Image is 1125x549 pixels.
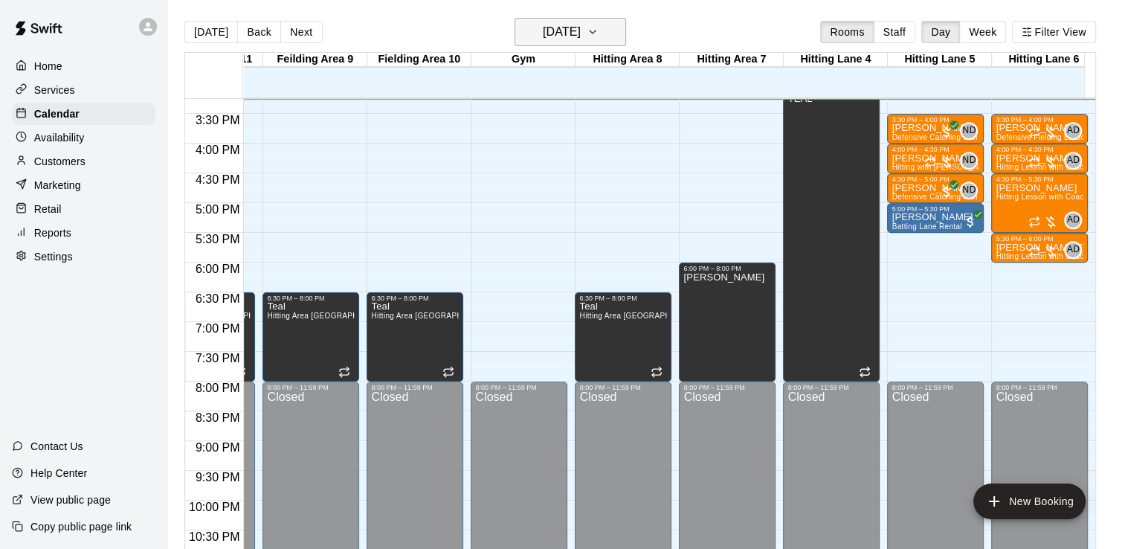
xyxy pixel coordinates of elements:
p: Contact Us [30,439,83,454]
span: 8:00 PM [192,382,244,394]
div: 8:00 PM – 11:59 PM [371,384,459,391]
span: ND [962,123,976,138]
span: AD [1067,153,1080,168]
div: 3:00 PM – 8:00 PM: TEAL [783,84,880,382]
span: Defensive Catching with [PERSON_NAME] (30 min) [892,133,1075,141]
a: Customers [12,150,155,173]
button: Rooms [820,21,874,43]
h6: [DATE] [543,22,581,42]
span: Recurring event [1028,126,1040,138]
div: 4:00 PM – 4:30 PM: Hitting Lesson with Coach Anthony [991,144,1088,173]
span: Defensive Catching with [PERSON_NAME] (30 min) [892,193,1075,201]
span: Recurring event [1028,156,1040,168]
span: 6:00 PM [192,263,244,275]
div: Hitting Lane 5 [888,53,992,67]
p: Help Center [30,466,87,481]
div: Nick Dionisio [960,152,978,170]
span: Batting Lane Rental [892,222,961,231]
div: Hitting Area 8 [576,53,680,67]
a: Availability [12,126,155,149]
span: 5:00 PM [192,203,244,216]
button: [DATE] [515,18,626,46]
span: Recurring event [924,156,936,168]
span: 4:30 PM [192,173,244,186]
span: 10:30 PM [185,530,243,543]
span: All customers have paid [963,214,978,229]
div: 4:30 PM – 5:00 PM: Anthony Recupero [887,173,984,203]
span: Recurring event [651,366,663,378]
div: Feilding Area 9 [263,53,367,67]
span: AD [1067,243,1080,257]
span: 6:30 PM [192,292,244,305]
div: 3:30 PM – 4:00 PM: Davis Delco [887,114,984,144]
div: 6:30 PM – 8:00 PM [267,295,355,302]
div: 8:00 PM – 11:59 PM [579,384,667,391]
div: 5:30 PM – 6:00 PM: Hitting Lesson with Coach Anthony [991,233,1088,263]
span: ND [962,153,976,168]
p: Settings [34,249,73,264]
span: 5:30 PM [192,233,244,245]
span: Hitting with [PERSON_NAME] (30 min) [892,163,1029,171]
div: Hitting Lane 6 [992,53,1096,67]
div: Nick Dionisio [960,122,978,140]
div: Retail [12,198,155,220]
button: Back [237,21,281,43]
div: 6:30 PM – 8:00 PM [579,295,667,302]
div: 5:00 PM – 5:30 PM: Rebecca Hart [887,203,984,233]
p: Calendar [34,106,80,121]
div: Anthony Dionisio [1064,241,1082,259]
button: Week [959,21,1006,43]
div: Nick Dionisio [960,182,978,199]
span: Recurring event [1028,245,1040,257]
span: Nick Dionisio [966,182,978,199]
span: 3:30 PM [192,114,244,126]
div: Gym [471,53,576,67]
span: 9:30 PM [192,471,244,484]
div: Hitting Lane 4 [784,53,888,67]
p: Services [34,83,75,97]
a: Reports [12,222,155,244]
span: ND [962,183,976,198]
span: 4:00 PM [192,144,244,156]
div: 4:30 PM – 5:30 PM: Hitting Lesson with Coach Anthony (60 minutes) [991,173,1088,233]
span: 8:30 PM [192,411,244,424]
span: Anthony Dionisio [1070,122,1082,140]
span: Hitting Area [GEOGRAPHIC_DATA] 9, Fielding Area 10, Fielding Area 11 [579,312,836,320]
span: Hitting Area [GEOGRAPHIC_DATA] 9, Fielding Area 10, Fielding Area 11 [371,312,628,320]
span: Nick Dionisio [966,152,978,170]
span: 10:00 PM [185,501,243,513]
button: Day [921,21,960,43]
span: Anthony Dionisio [1070,241,1082,259]
button: add [973,484,1086,519]
div: 6:00 PM – 8:00 PM: Graham brown [679,263,776,382]
span: Nick Dionisio [966,122,978,140]
span: AD [1067,123,1080,138]
div: 5:00 PM – 5:30 PM [892,205,979,213]
a: Services [12,79,155,101]
span: Recurring event [859,366,871,378]
div: 4:00 PM – 4:30 PM [892,146,979,153]
div: 5:30 PM – 6:00 PM [996,235,1083,243]
p: Reports [34,225,71,240]
div: 3:30 PM – 4:00 PM [892,116,979,123]
div: 8:00 PM – 11:59 PM [996,384,1083,391]
span: Anthony Dionisio [1070,211,1082,229]
div: 4:30 PM – 5:00 PM [892,176,979,183]
a: Settings [12,245,155,268]
span: Recurring event [338,366,350,378]
a: Calendar [12,103,155,125]
p: Availability [34,130,85,145]
div: 6:30 PM – 8:00 PM: Teal [367,292,463,382]
div: 4:00 PM – 4:30 PM [996,146,1083,153]
p: Customers [34,154,86,169]
div: 3:30 PM – 4:00 PM: Defensive Fielding Lesson with Anthony [991,114,1088,144]
div: 6:30 PM – 8:00 PM: Teal [262,292,359,382]
p: View public page [30,492,111,507]
div: Hitting Area 7 [680,53,784,67]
